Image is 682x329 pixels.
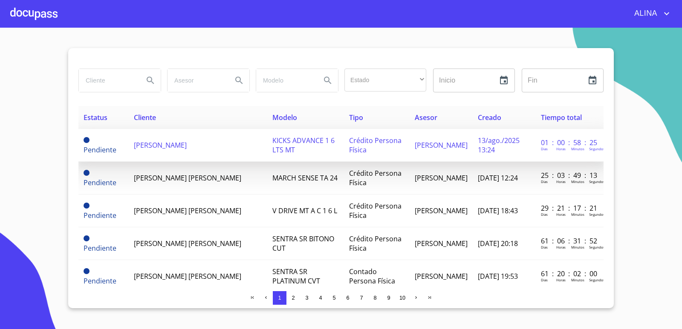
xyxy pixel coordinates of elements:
p: Minutos [571,245,584,249]
button: 8 [368,291,382,305]
span: [DATE] 18:43 [478,206,518,215]
button: Search [140,70,161,91]
span: [PERSON_NAME] [PERSON_NAME] [134,239,241,248]
span: 8 [373,295,376,301]
span: Pendiente [84,235,90,241]
p: 61 : 06 : 31 : 52 [541,236,598,246]
p: Dias [541,179,548,184]
span: SENTRA SR BITONO CUT [272,234,334,253]
p: Horas [556,245,566,249]
button: 1 [273,291,286,305]
button: 6 [341,291,355,305]
button: 3 [300,291,314,305]
p: Segundos [589,278,605,282]
button: Search [318,70,338,91]
div: ​ [344,69,426,92]
p: Segundos [589,146,605,151]
span: [PERSON_NAME] [134,140,187,150]
span: [PERSON_NAME] [415,173,468,183]
span: Crédito Persona Física [349,201,402,220]
span: Tipo [349,113,363,122]
button: 7 [355,291,368,305]
span: [DATE] 12:24 [478,173,518,183]
span: Creado [478,113,501,122]
p: Horas [556,212,566,217]
p: Minutos [571,212,584,217]
p: Horas [556,278,566,282]
span: [PERSON_NAME] [415,272,468,281]
span: Pendiente [84,243,116,253]
p: Dias [541,278,548,282]
span: 6 [346,295,349,301]
p: Segundos [589,179,605,184]
span: KICKS ADVANCE 1 6 LTS MT [272,136,335,154]
p: 25 : 03 : 49 : 13 [541,171,598,180]
span: [PERSON_NAME] [415,140,468,150]
p: Minutos [571,179,584,184]
p: Dias [541,146,548,151]
span: Modelo [272,113,297,122]
p: 29 : 21 : 17 : 21 [541,203,598,213]
span: Pendiente [84,203,90,209]
button: Search [229,70,249,91]
button: 4 [314,291,327,305]
button: 5 [327,291,341,305]
button: account of current user [628,7,672,20]
span: Pendiente [84,268,90,274]
span: 9 [387,295,390,301]
span: [PERSON_NAME] [PERSON_NAME] [134,272,241,281]
span: [PERSON_NAME] [415,239,468,248]
span: Tiempo total [541,113,582,122]
span: Contado Persona Física [349,267,395,286]
button: 10 [396,291,409,305]
span: [PERSON_NAME] [415,206,468,215]
p: 61 : 20 : 02 : 00 [541,269,598,278]
p: Dias [541,245,548,249]
span: Pendiente [84,178,116,187]
span: SENTRA SR PLATINUM CVT [272,267,320,286]
span: [DATE] 19:53 [478,272,518,281]
span: MARCH SENSE TA 24 [272,173,338,183]
p: Minutos [571,146,584,151]
input: search [79,69,137,92]
span: Crédito Persona Física [349,169,402,187]
span: [DATE] 20:18 [478,239,518,248]
button: 2 [286,291,300,305]
p: Horas [556,146,566,151]
span: Pendiente [84,211,116,220]
span: 10 [399,295,405,301]
span: Crédito Persona Física [349,234,402,253]
span: Crédito Persona Física [349,136,402,154]
p: Segundos [589,212,605,217]
span: 4 [319,295,322,301]
span: Pendiente [84,145,116,154]
input: search [256,69,314,92]
span: Pendiente [84,276,116,286]
span: Pendiente [84,137,90,143]
p: Dias [541,212,548,217]
span: 7 [360,295,363,301]
span: Estatus [84,113,107,122]
span: Cliente [134,113,156,122]
p: Horas [556,179,566,184]
p: 01 : 00 : 58 : 25 [541,138,598,147]
span: [PERSON_NAME] [PERSON_NAME] [134,206,241,215]
span: Pendiente [84,170,90,176]
input: search [168,69,225,92]
span: 3 [305,295,308,301]
span: V DRIVE MT A C 1 6 L [272,206,337,215]
span: [PERSON_NAME] [PERSON_NAME] [134,173,241,183]
span: 5 [332,295,335,301]
span: ALINA [628,7,662,20]
span: Asesor [415,113,437,122]
span: 2 [292,295,295,301]
button: 9 [382,291,396,305]
p: Segundos [589,245,605,249]
p: Minutos [571,278,584,282]
span: 1 [278,295,281,301]
span: 13/ago./2025 13:24 [478,136,520,154]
